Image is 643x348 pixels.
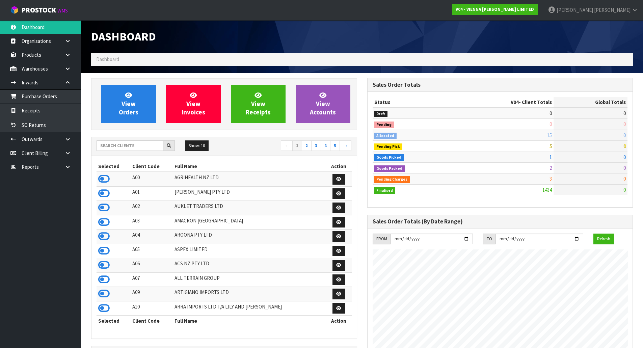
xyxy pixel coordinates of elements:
span: 15 [547,132,552,138]
span: V04 [511,99,519,105]
th: - Client Totals [457,97,554,108]
td: AUKLET TRADERS LTD [173,201,326,215]
div: TO [483,234,495,244]
td: A09 [131,287,173,301]
td: [PERSON_NAME] PTY LTD [173,186,326,201]
span: 1434 [542,187,552,193]
nav: Page navigation [229,140,352,152]
span: 0 [623,176,626,182]
td: AROONA PTY LTD [173,230,326,244]
input: Search clients [97,140,163,151]
span: Finalised [374,187,396,194]
th: Action [326,316,352,326]
h3: Sales Order Totals (By Date Range) [373,218,628,225]
a: → [340,140,351,151]
a: ViewReceipts [231,85,286,123]
td: AGRIHEALTH NZ LTD [173,172,326,186]
td: ARRA IMPORTS LTD T/A LILY AND [PERSON_NAME] [173,301,326,316]
td: A10 [131,301,173,316]
td: ARTIGIANO IMPORTS LTD [173,287,326,301]
a: 1 [292,140,302,151]
span: Pending Pick [374,143,403,150]
button: Refresh [593,234,614,244]
span: 0 [550,121,552,127]
a: ← [281,140,293,151]
div: FROM [373,234,391,244]
h3: Sales Order Totals [373,82,628,88]
a: 4 [321,140,330,151]
a: 3 [311,140,321,151]
a: ViewAccounts [296,85,350,123]
th: Selected [97,316,131,326]
td: ASPEX LIMITED [173,244,326,258]
td: A03 [131,215,173,230]
td: A00 [131,172,173,186]
th: Full Name [173,161,326,172]
th: Global Totals [554,97,627,108]
th: Action [326,161,352,172]
span: 3 [550,176,552,182]
span: ProStock [22,6,56,15]
span: 0 [623,165,626,171]
th: Full Name [173,316,326,326]
span: 0 [623,110,626,116]
td: ALL TERRAIN GROUP [173,272,326,287]
small: WMS [57,7,68,14]
td: A04 [131,230,173,244]
span: 0 [550,110,552,116]
span: 0 [623,132,626,138]
span: 0 [623,154,626,160]
span: 5 [550,143,552,149]
span: Allocated [374,133,397,139]
span: [PERSON_NAME] [557,7,593,13]
span: 0 [623,143,626,149]
td: A07 [131,272,173,287]
td: A01 [131,186,173,201]
span: 0 [623,121,626,127]
td: A05 [131,244,173,258]
td: A02 [131,201,173,215]
td: ACS NZ PTY LTD [173,258,326,273]
span: Dashboard [91,29,156,44]
span: 0 [623,187,626,193]
span: View Receipts [246,91,271,116]
span: Draft [374,111,388,117]
a: ViewInvoices [166,85,221,123]
span: Goods Picked [374,154,404,161]
span: 1 [550,154,552,160]
th: Client Code [131,161,173,172]
span: Dashboard [96,56,119,62]
span: View Accounts [310,91,336,116]
span: Goods Packed [374,165,405,172]
th: Selected [97,161,131,172]
img: cube-alt.png [10,6,19,14]
th: Status [373,97,457,108]
a: ViewOrders [101,85,156,123]
span: Pending [374,122,394,128]
th: Client Code [131,316,173,326]
span: [PERSON_NAME] [594,7,631,13]
span: Pending Charges [374,176,410,183]
a: 2 [302,140,312,151]
button: Show: 10 [185,140,209,151]
a: 5 [330,140,340,151]
span: View Invoices [182,91,205,116]
strong: V04 - VIENNA [PERSON_NAME] LIMITED [456,6,534,12]
a: V04 - VIENNA [PERSON_NAME] LIMITED [452,4,538,15]
td: A06 [131,258,173,273]
td: AMACRON [GEOGRAPHIC_DATA] [173,215,326,230]
span: 2 [550,165,552,171]
span: View Orders [119,91,138,116]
